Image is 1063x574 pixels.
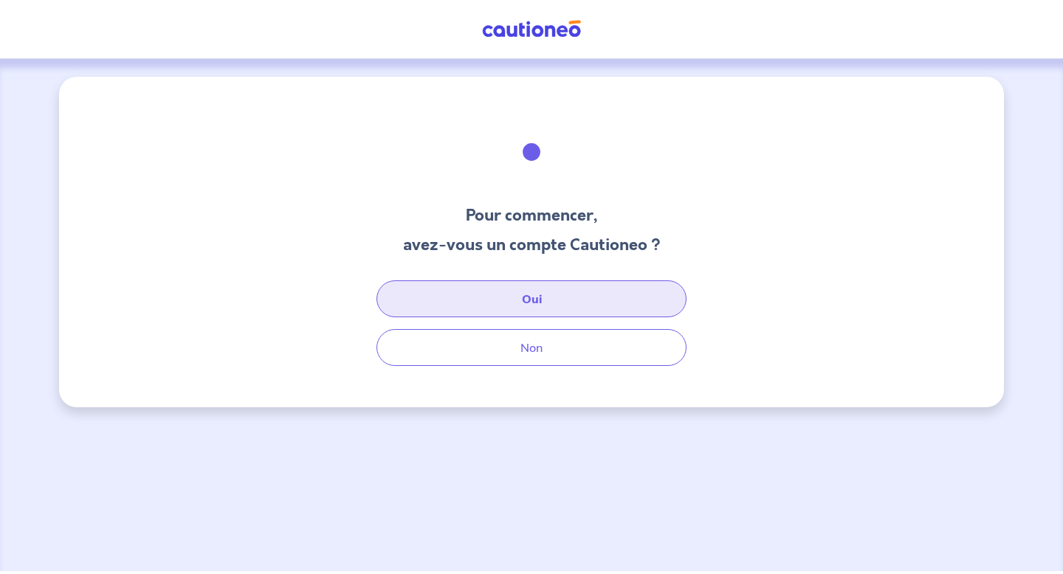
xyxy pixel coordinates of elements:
h3: Pour commencer, [403,204,661,227]
button: Oui [376,280,687,317]
img: illu_welcome.svg [492,112,571,192]
h3: avez-vous un compte Cautioneo ? [403,233,661,257]
img: Cautioneo [476,20,587,38]
button: Non [376,329,687,366]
